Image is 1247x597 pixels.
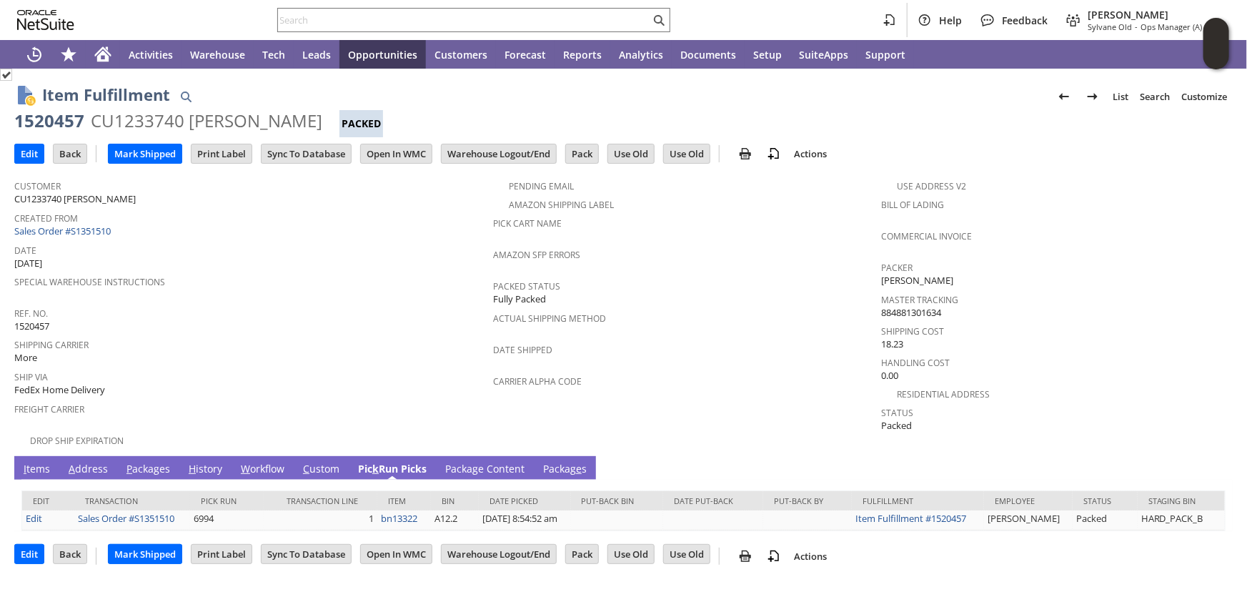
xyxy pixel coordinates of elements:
[737,145,754,162] img: print.svg
[1084,88,1101,105] img: Next
[299,462,343,478] a: Custom
[33,495,64,506] div: Edit
[619,48,663,61] span: Analytics
[493,375,582,388] a: Carrier Alpha Code
[14,371,48,383] a: Ship Via
[505,48,546,61] span: Forecast
[1141,21,1221,32] span: Ops Manager (A) (F2L)
[26,46,43,63] svg: Recent Records
[509,180,574,192] a: Pending Email
[94,46,111,63] svg: Home
[995,495,1062,506] div: Employee
[262,144,351,163] input: Sync To Database
[753,48,782,61] span: Setup
[54,545,86,563] input: Back
[182,40,254,69] a: Warehouse
[882,357,950,369] a: Handling Cost
[765,145,783,162] img: add-record.svg
[426,40,496,69] a: Customers
[882,337,904,351] span: 18.23
[1055,88,1073,105] img: Previous
[442,144,556,163] input: Warehouse Logout/End
[1088,21,1132,32] span: Sylvane Old
[17,10,74,30] svg: logo
[680,48,736,61] span: Documents
[788,550,833,563] a: Actions
[381,512,417,525] a: bn13322
[192,144,252,163] input: Print Label
[192,545,252,563] input: Print Label
[882,407,914,419] a: Status
[65,462,111,478] a: Address
[472,462,478,475] span: g
[69,462,75,475] span: A
[939,14,962,27] span: Help
[882,262,913,274] a: Packer
[303,462,309,475] span: C
[1176,85,1233,108] a: Customize
[20,462,54,478] a: Items
[190,48,245,61] span: Warehouse
[566,144,598,163] input: Pack
[54,144,86,163] input: Back
[30,435,124,447] a: Drop Ship Expiration
[509,199,614,211] a: Amazon Shipping Label
[1083,495,1127,506] div: Status
[237,462,288,478] a: Workflow
[85,495,179,506] div: Transaction
[608,144,654,163] input: Use Old
[264,510,377,531] td: 1
[91,109,322,132] div: CU1233740 [PERSON_NAME]
[434,48,487,61] span: Customers
[774,495,841,506] div: Put-back By
[274,495,367,506] div: Transaction Line
[14,225,114,237] a: Sales Order #S1351510
[608,545,654,563] input: Use Old
[882,294,959,306] a: Master Tracking
[442,545,556,563] input: Warehouse Logout/End
[15,545,44,563] input: Edit
[1107,85,1134,108] a: List
[60,46,77,63] svg: Shortcuts
[201,495,253,506] div: Pick Run
[1138,510,1225,531] td: HARD_PACK_B
[984,510,1073,531] td: [PERSON_NAME]
[1073,510,1138,531] td: Packed
[493,312,606,325] a: Actual Shipping Method
[14,276,165,288] a: Special Warehouse Instructions
[898,180,967,192] a: Use Address V2
[1203,44,1229,70] span: Oracle Guided Learning Widget. To move around, please hold and drag
[109,144,182,163] input: Mark Shipped
[185,462,226,478] a: History
[15,144,44,163] input: Edit
[86,40,120,69] a: Home
[14,212,78,225] a: Created From
[857,40,914,69] a: Support
[863,495,973,506] div: Fulfillment
[14,245,36,257] a: Date
[493,280,560,292] a: Packed Status
[882,230,973,242] a: Commercial Invoice
[1207,459,1224,476] a: Unrolled view on
[109,545,182,563] input: Mark Shipped
[431,510,479,531] td: A12.2
[1088,8,1221,21] span: [PERSON_NAME]
[664,545,710,563] input: Use Old
[241,462,250,475] span: W
[442,462,528,478] a: Package Content
[14,192,136,206] span: CU1233740 [PERSON_NAME]
[493,249,580,261] a: Amazon SFP Errors
[882,419,913,433] span: Packed
[1134,85,1176,108] a: Search
[563,48,602,61] span: Reports
[442,495,468,506] div: Bin
[51,40,86,69] div: Shortcuts
[354,462,430,478] a: PickRun Picks
[388,495,420,506] div: Item
[799,48,848,61] span: SuiteApps
[302,48,331,61] span: Leads
[493,344,552,356] a: Date Shipped
[14,383,105,397] span: FedEx Home Delivery
[278,11,650,29] input: Search
[1135,21,1138,32] span: -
